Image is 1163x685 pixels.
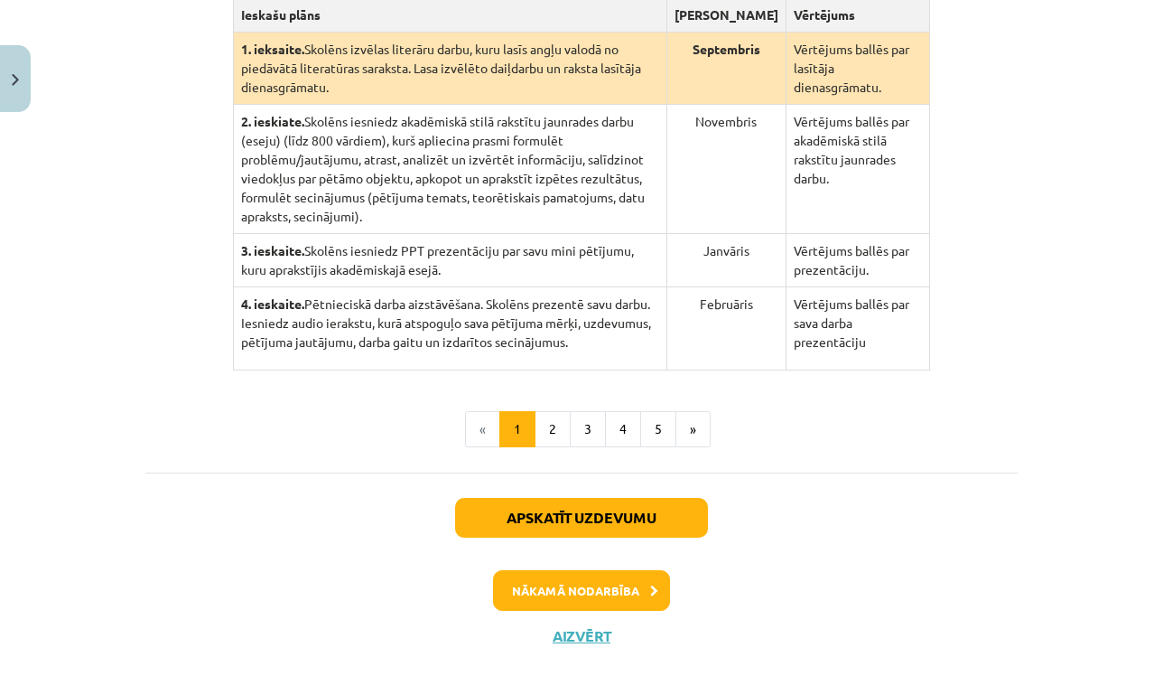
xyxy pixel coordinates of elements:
[241,113,304,129] strong: 2. ieskiate.
[786,33,929,105] td: Vērtējums ballēs par lasītāja dienasgrāmatu.
[241,296,304,312] strong: 4. ieskaite.
[666,105,786,234] td: Novembris
[233,234,666,287] td: Skolēns iesniedz PPT prezentāciju par savu mini pētījumu, kuru aprakstījis akadēmiskajā esejā.
[547,627,616,645] button: Aizvērt
[499,411,535,447] button: 1
[241,41,304,57] strong: 1. ieksaite.
[493,570,670,612] button: Nākamā nodarbība
[666,234,786,287] td: Janvāris
[786,234,929,287] td: Vērtējums ballēs par prezentāciju.
[605,411,641,447] button: 4
[693,41,760,57] strong: Septembris
[675,411,711,447] button: »
[786,287,929,371] td: Vērtējums ballēs par sava darba prezentāciju
[535,411,571,447] button: 2
[570,411,606,447] button: 3
[786,105,929,234] td: Vērtējums ballēs par akadēmiskā stilā rakstītu jaunrades darbu.
[455,498,708,538] button: Apskatīt uzdevumu
[675,295,778,314] p: Februāris
[640,411,676,447] button: 5
[233,105,666,234] td: Skolēns iesniedz akadēmiskā stilā rakstītu jaunrades darbu (eseju) (līdz 800 vārdiem), kurš aplie...
[233,33,666,105] td: Skolēns izvēlas literāru darbu, kuru lasīs angļu valodā no piedāvātā literatūras saraksta. Lasa i...
[12,74,19,86] img: icon-close-lesson-0947bae3869378f0d4975bcd49f059093ad1ed9edebbc8119c70593378902aed.svg
[241,242,304,258] strong: 3. ieskaite.
[145,411,1018,447] nav: Page navigation example
[241,295,659,352] p: Pētnieciskā darba aizstāvēšana. Skolēns prezentē savu darbu. Iesniedz audio ierakstu, kurā atspog...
